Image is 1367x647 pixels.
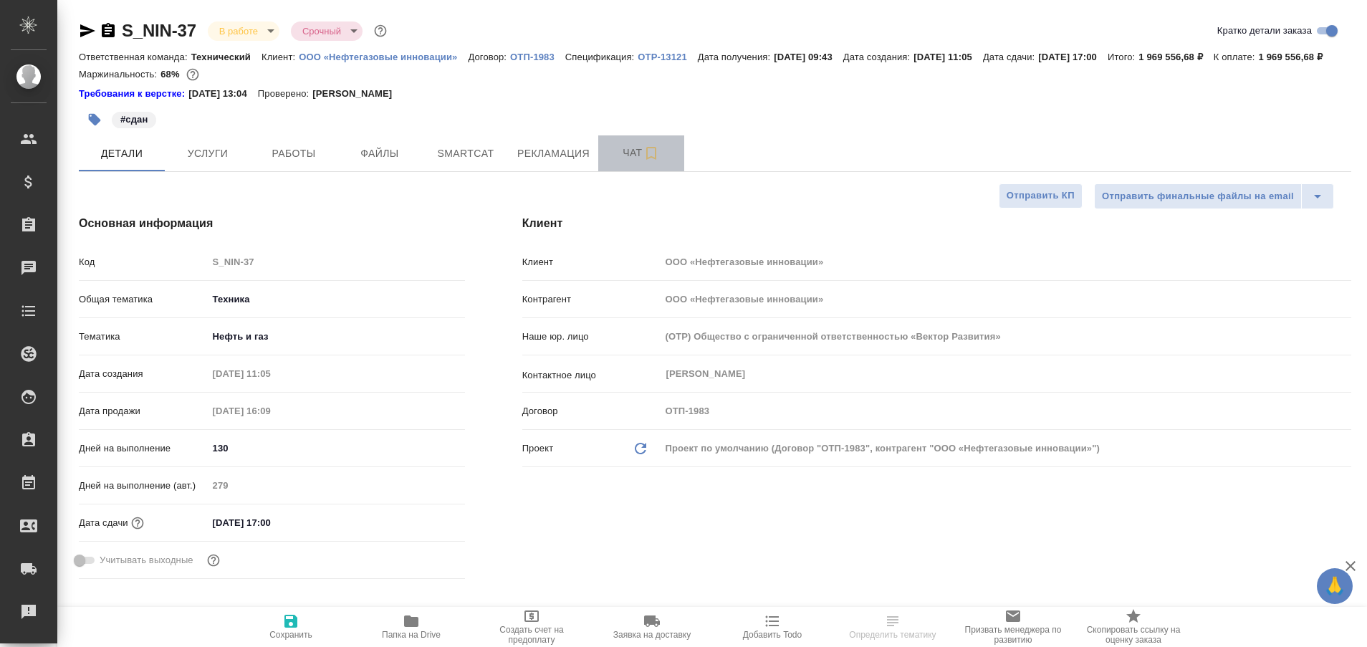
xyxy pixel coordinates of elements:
[128,514,147,532] button: Если добавить услуги и заполнить их объемом, то дата рассчитается автоматически
[215,25,262,37] button: В работе
[1007,188,1075,204] span: Отправить КП
[522,292,661,307] p: Контрагент
[298,25,345,37] button: Срочный
[262,52,299,62] p: Клиент:
[510,52,565,62] p: ОТП-1983
[79,87,188,101] a: Требования к верстке:
[471,607,592,647] button: Создать счет на предоплату
[382,630,441,640] span: Папка на Drive
[208,287,465,312] div: Техника
[1323,571,1347,601] span: 🙏
[208,363,333,384] input: Пустое поле
[79,22,96,39] button: Скопировать ссылку для ЯМессенджера
[110,112,158,125] span: сдан
[1102,188,1294,205] span: Отправить финальные файлы на email
[79,404,208,418] p: Дата продажи
[1094,183,1334,209] div: split button
[79,215,465,232] h4: Основная информация
[833,607,953,647] button: Определить тематику
[259,145,328,163] span: Работы
[79,104,110,135] button: Добавить тэг
[79,69,160,80] p: Маржинальность:
[79,255,208,269] p: Код
[953,607,1073,647] button: Призвать менеджера по развитию
[431,145,500,163] span: Smartcat
[208,251,465,272] input: Пустое поле
[371,21,390,40] button: Доп статусы указывают на важность/срочность заказа
[208,401,333,421] input: Пустое поле
[208,21,279,41] div: В работе
[160,69,183,80] p: 68%
[661,436,1351,461] div: Проект по умолчанию (Договор "ОТП-1983", контрагент "ООО «Нефтегазовые инновации»")
[638,52,697,62] p: OTP-13121
[1108,52,1138,62] p: Итого:
[79,441,208,456] p: Дней на выполнение
[999,183,1083,209] button: Отправить КП
[510,50,565,62] a: ОТП-1983
[120,112,148,127] p: #сдан
[1082,625,1185,645] span: Скопировать ссылку на оценку заказа
[522,404,661,418] p: Договор
[468,52,510,62] p: Договор:
[312,87,403,101] p: [PERSON_NAME]
[661,401,1351,421] input: Пустое поле
[345,145,414,163] span: Файлы
[1214,52,1259,62] p: К оплате:
[208,512,333,533] input: ✎ Введи что-нибудь
[79,479,208,493] p: Дней на выполнение (авт.)
[100,553,193,567] span: Учитывать выходные
[1038,52,1108,62] p: [DATE] 17:00
[1317,568,1353,604] button: 🙏
[100,22,117,39] button: Скопировать ссылку
[522,368,661,383] p: Контактное лицо
[774,52,843,62] p: [DATE] 09:43
[522,441,554,456] p: Проект
[983,52,1038,62] p: Дата сдачи:
[79,52,191,62] p: Ответственная команда:
[661,289,1351,310] input: Пустое поле
[712,607,833,647] button: Добавить Todo
[79,516,128,530] p: Дата сдачи
[607,144,676,162] span: Чат
[87,145,156,163] span: Детали
[638,50,697,62] a: OTP-13121
[79,292,208,307] p: Общая тематика
[204,551,223,570] button: Выбери, если сб и вс нужно считать рабочими днями для выполнения заказа.
[299,52,468,62] p: ООО «Нефтегазовые инновации»
[643,145,660,162] svg: Подписаться
[843,52,913,62] p: Дата создания:
[522,215,1351,232] h4: Клиент
[79,367,208,381] p: Дата создания
[231,607,351,647] button: Сохранить
[1138,52,1213,62] p: 1 969 556,68 ₽
[208,475,465,496] input: Пустое поле
[698,52,774,62] p: Дата получения:
[208,325,465,349] div: Нефть и газ
[849,630,936,640] span: Определить тематику
[661,251,1351,272] input: Пустое поле
[522,330,661,344] p: Наше юр. лицо
[522,255,661,269] p: Клиент
[351,607,471,647] button: Папка на Drive
[1073,607,1194,647] button: Скопировать ссылку на оценку заказа
[269,630,312,640] span: Сохранить
[79,87,188,101] div: Нажми, чтобы открыть папку с инструкцией
[183,65,202,84] button: 525761.49 RUB;
[1217,24,1312,38] span: Кратко детали заказа
[79,330,208,344] p: Тематика
[565,52,638,62] p: Спецификация:
[191,52,262,62] p: Технический
[1094,183,1302,209] button: Отправить финальные файлы на email
[1259,52,1333,62] p: 1 969 556,68 ₽
[743,630,802,640] span: Добавить Todo
[592,607,712,647] button: Заявка на доставку
[291,21,363,41] div: В работе
[188,87,258,101] p: [DATE] 13:04
[913,52,983,62] p: [DATE] 11:05
[258,87,313,101] p: Проверено:
[661,326,1351,347] input: Пустое поле
[517,145,590,163] span: Рекламация
[613,630,691,640] span: Заявка на доставку
[208,438,465,459] input: ✎ Введи что-нибудь
[299,50,468,62] a: ООО «Нефтегазовые инновации»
